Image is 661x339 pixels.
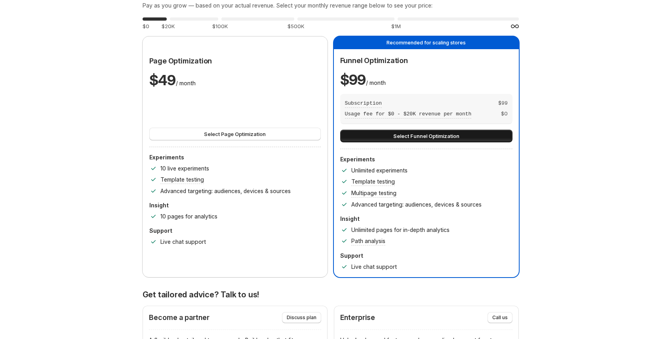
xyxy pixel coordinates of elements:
[488,312,512,323] button: Call us
[351,178,395,186] p: Template testing
[149,153,321,161] p: Experiments
[498,99,508,108] span: $ 99
[149,57,212,65] span: Page Optimization
[149,128,321,140] button: Select Page Optimization
[149,227,321,235] p: Support
[387,40,466,46] span: Recommended for scaling stores
[345,111,472,117] span: Usage fee for $0 - $20K revenue per month
[340,314,375,322] p: Enterprise
[340,70,386,89] p: / month
[351,167,408,174] p: Unlimited experiments
[149,314,210,322] p: Become a partner
[391,23,401,29] span: $1M
[162,23,175,29] span: $20K
[340,56,408,65] span: Funnel Optimization
[351,226,450,234] p: Unlimited pages for in-depth analytics
[345,100,382,106] span: Subscription
[340,71,366,88] span: $ 99
[212,23,228,29] span: $100K
[149,201,321,209] p: Insight
[149,71,196,90] p: / month
[351,237,385,245] p: Path analysis
[149,71,176,89] span: $ 49
[501,109,508,119] span: $ 0
[340,252,512,260] p: Support
[282,312,321,323] button: Discuss plan
[160,238,206,246] p: Live chat support
[351,263,397,271] p: Live chat support
[204,130,266,138] span: Select Page Optimization
[143,2,519,10] h3: Pay as you grow — based on your actual revenue. Select your monthly revenue range below to see yo...
[160,213,217,220] p: 10 pages for analytics
[351,201,482,209] p: Advanced targeting: audiences, devices & sources
[393,132,459,140] span: Select Funnel Optimization
[351,189,396,197] p: Multipage testing
[143,23,149,29] span: $0
[340,155,512,163] p: Experiments
[340,130,512,142] button: Select Funnel Optimization
[288,23,304,29] span: $500K
[340,215,512,223] p: Insight
[160,176,204,184] p: Template testing
[287,314,316,321] span: Discuss plan
[160,165,209,172] p: 10 live experiments
[492,314,508,321] span: Call us
[160,187,291,195] p: Advanced targeting: audiences, devices & sources
[143,290,519,299] p: Get tailored advice? Talk to us!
